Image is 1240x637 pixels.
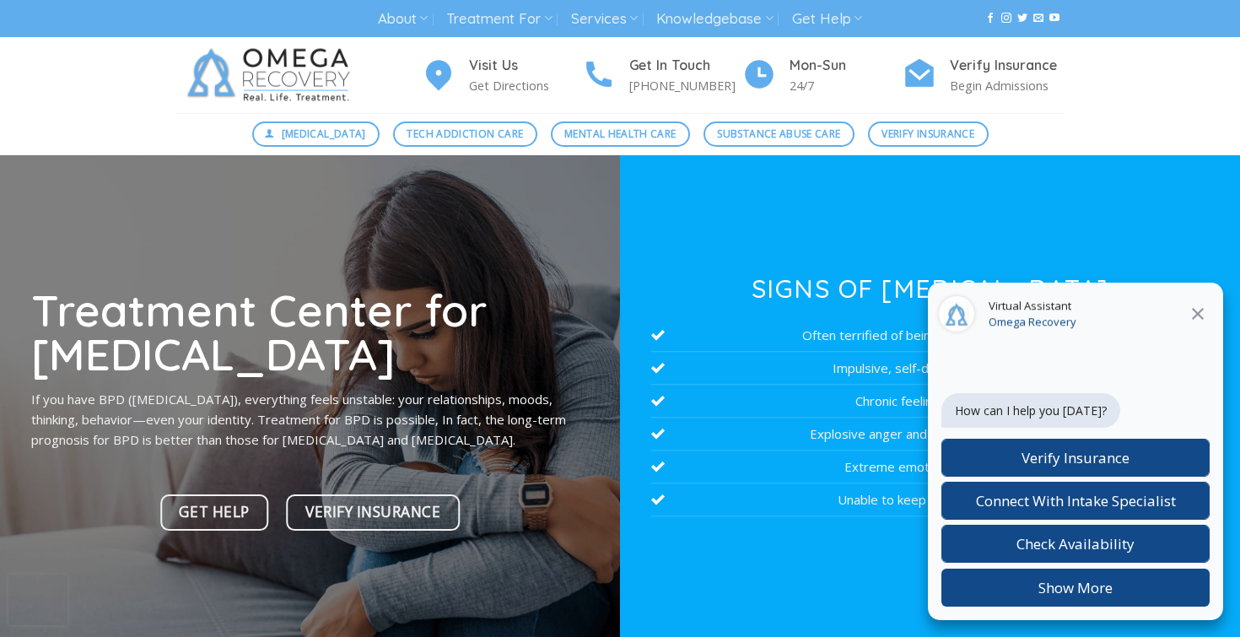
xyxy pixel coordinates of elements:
[651,418,1210,451] li: Explosive anger and often times self harming
[422,55,582,96] a: Visit Us Get Directions
[651,385,1210,418] li: Chronic feelings of emptiness
[1001,13,1011,24] a: Follow on Instagram
[551,121,690,147] a: Mental Health Care
[717,126,840,142] span: Substance Abuse Care
[564,126,676,142] span: Mental Health Care
[651,483,1210,516] li: Unable to keep stable relationships
[469,55,582,77] h4: Visit Us
[651,451,1210,483] li: Extreme emotional mood swings
[287,494,461,531] a: Verify Insurance
[704,121,855,147] a: Substance Abuse Care
[950,55,1063,77] h4: Verify Insurance
[790,76,903,95] p: 24/7
[656,3,773,35] a: Knowledgebase
[903,55,1063,96] a: Verify Insurance Begin Admissions
[177,37,367,113] img: Omega Recovery
[985,13,995,24] a: Follow on Facebook
[571,3,638,35] a: Services
[792,3,862,35] a: Get Help
[1033,13,1043,24] a: Send us an email
[407,126,523,142] span: Tech Addiction Care
[282,126,366,142] span: [MEDICAL_DATA]
[469,76,582,95] p: Get Directions
[651,319,1210,352] li: Often terrified of being abandoned or left alone
[31,389,590,450] p: If you have BPD ([MEDICAL_DATA]), everything feels unstable: your relationships, moods, thinking,...
[651,352,1210,385] li: Impulsive, self-destructive behaviors
[8,575,67,625] iframe: reCAPTCHA
[1049,13,1059,24] a: Follow on YouTube
[651,276,1210,301] h3: Signs of [MEDICAL_DATA]
[629,76,742,95] p: [PHONE_NUMBER]
[160,494,269,531] a: Get Help
[446,3,552,35] a: Treatment For
[868,121,989,147] a: Verify Insurance
[252,121,380,147] a: [MEDICAL_DATA]
[1017,13,1027,24] a: Follow on Twitter
[393,121,537,147] a: Tech Addiction Care
[881,126,974,142] span: Verify Insurance
[790,55,903,77] h4: Mon-Sun
[378,3,428,35] a: About
[950,76,1063,95] p: Begin Admissions
[179,500,249,524] span: Get Help
[629,55,742,77] h4: Get In Touch
[31,288,590,376] h1: Treatment Center for [MEDICAL_DATA]
[305,500,440,524] span: Verify Insurance
[582,55,742,96] a: Get In Touch [PHONE_NUMBER]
